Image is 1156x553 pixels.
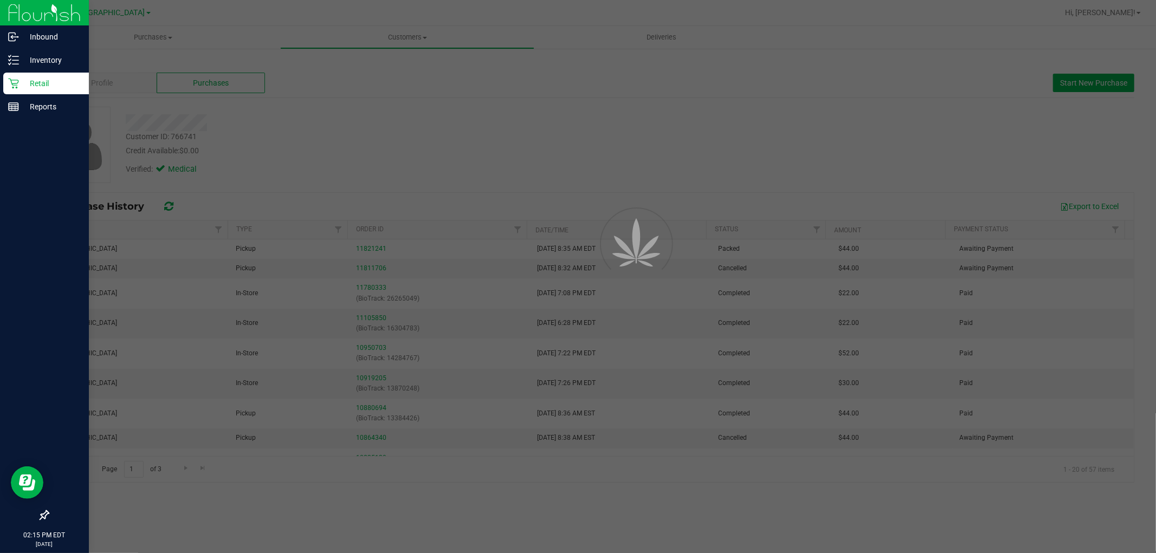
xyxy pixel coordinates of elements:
[8,78,19,89] inline-svg: Retail
[8,55,19,66] inline-svg: Inventory
[5,540,84,548] p: [DATE]
[8,101,19,112] inline-svg: Reports
[8,31,19,42] inline-svg: Inbound
[5,530,84,540] p: 02:15 PM EDT
[19,30,84,43] p: Inbound
[19,77,84,90] p: Retail
[11,466,43,499] iframe: Resource center
[19,54,84,67] p: Inventory
[19,100,84,113] p: Reports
